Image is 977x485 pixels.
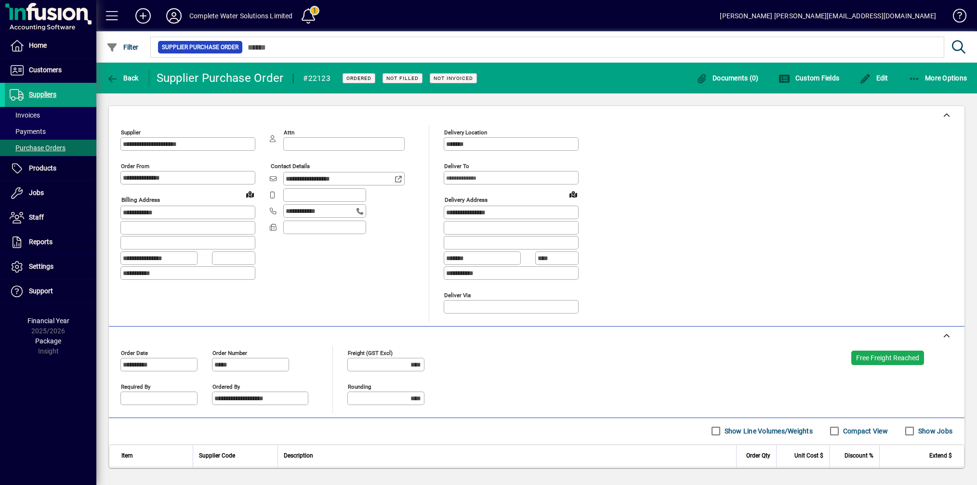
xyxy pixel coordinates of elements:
button: Profile [158,7,189,25]
span: Settings [29,262,53,270]
span: Supplier Purchase Order [162,42,238,52]
span: Products [29,164,56,172]
a: Invoices [5,107,96,123]
span: Staff [29,213,44,221]
mat-label: Deliver via [444,291,471,298]
span: Package [35,337,61,345]
span: Item [121,450,133,461]
mat-label: Order from [121,163,149,170]
div: [PERSON_NAME] [PERSON_NAME][EMAIL_ADDRESS][DOMAIN_NAME] [720,8,936,24]
a: View on map [242,186,258,202]
mat-label: Deliver To [444,163,469,170]
a: Staff [5,206,96,230]
button: Edit [857,69,891,87]
a: Support [5,279,96,303]
label: Show Line Volumes/Weights [723,426,813,436]
a: Settings [5,255,96,279]
span: Ordered [346,75,371,81]
span: Back [106,74,139,82]
mat-label: Attn [284,129,294,136]
span: Documents (0) [696,74,759,82]
span: Support [29,287,53,295]
span: Free Freight Reached [856,354,919,362]
div: Complete Water Solutions Limited [189,8,293,24]
span: Jobs [29,189,44,197]
button: Add [128,7,158,25]
a: Knowledge Base [946,2,965,33]
a: View on map [566,186,581,202]
mat-label: Delivery Location [444,129,487,136]
mat-label: Required by [121,383,150,390]
span: Filter [106,43,139,51]
button: Back [104,69,141,87]
span: Purchase Orders [10,144,66,152]
mat-label: Supplier [121,129,141,136]
span: More Options [909,74,967,82]
span: Edit [859,74,888,82]
mat-label: Freight (GST excl) [348,349,393,356]
span: Invoices [10,111,40,119]
mat-label: Order number [212,349,247,356]
span: Extend $ [929,450,952,461]
button: More Options [906,69,970,87]
mat-label: Rounding [348,383,371,390]
app-page-header-button: Back [96,69,149,87]
span: Supplier Code [199,450,235,461]
a: Jobs [5,181,96,205]
button: Documents (0) [694,69,761,87]
button: Custom Fields [776,69,842,87]
a: Payments [5,123,96,140]
mat-label: Order date [121,349,148,356]
span: Discount % [845,450,873,461]
a: Reports [5,230,96,254]
mat-label: Ordered by [212,383,240,390]
span: Payments [10,128,46,135]
span: Custom Fields [779,74,839,82]
button: Filter [104,39,141,56]
span: Description [284,450,313,461]
span: Not Filled [386,75,419,81]
label: Show Jobs [916,426,952,436]
a: Customers [5,58,96,82]
span: Financial Year [27,317,69,325]
span: Not Invoiced [434,75,473,81]
div: Supplier Purchase Order [157,70,284,86]
span: Customers [29,66,62,74]
a: Home [5,34,96,58]
span: Home [29,41,47,49]
label: Compact View [841,426,888,436]
a: Products [5,157,96,181]
span: Reports [29,238,53,246]
span: Suppliers [29,91,56,98]
span: Unit Cost $ [794,450,823,461]
div: #22123 [303,71,330,86]
span: Order Qty [746,450,770,461]
a: Purchase Orders [5,140,96,156]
